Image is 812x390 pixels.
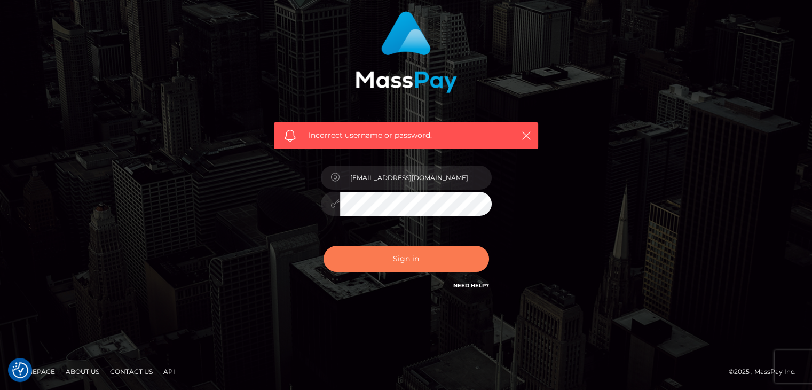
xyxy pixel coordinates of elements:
a: API [159,363,179,380]
a: About Us [61,363,104,380]
button: Sign in [324,246,489,272]
a: Contact Us [106,363,157,380]
a: Need Help? [453,282,489,289]
span: Incorrect username or password. [309,130,503,141]
button: Consent Preferences [12,362,28,378]
a: Homepage [12,363,59,380]
input: Username... [340,166,492,190]
img: MassPay Login [356,11,457,93]
div: © 2025 , MassPay Inc. [729,366,804,378]
img: Revisit consent button [12,362,28,378]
